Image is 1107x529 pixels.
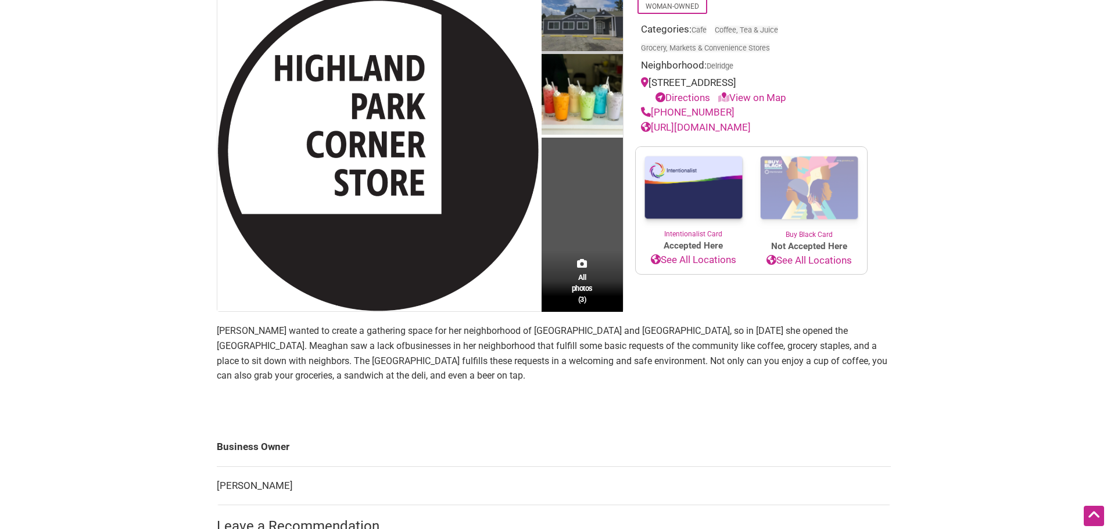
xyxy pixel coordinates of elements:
[542,54,623,138] img: Highland Park Corner Store
[646,2,699,10] a: Woman-Owned
[641,75,862,105] div: [STREET_ADDRESS]
[217,323,891,383] p: businesses in her neighborhood that fulfill some basic requests of the community like coffee, gro...
[751,147,867,240] a: Buy Black Card
[751,147,867,229] img: Buy Black Card
[636,253,751,268] a: See All Locations
[636,239,751,253] span: Accepted Here
[751,240,867,253] span: Not Accepted Here
[217,466,891,505] td: [PERSON_NAME]
[718,92,786,103] a: View on Map
[641,106,735,118] a: [PHONE_NUMBER]
[751,253,867,268] a: See All Locations
[641,22,862,58] div: Categories:
[1084,506,1104,526] div: Scroll Back to Top
[692,26,707,34] a: Cafe
[217,325,848,351] span: [PERSON_NAME] wanted to create a gathering space for her neighborhood of [GEOGRAPHIC_DATA] and [G...
[572,272,593,305] span: All photos (3)
[641,121,751,133] a: [URL][DOMAIN_NAME]
[217,428,891,466] td: Business Owner
[707,63,733,70] span: Delridge
[655,92,710,103] a: Directions
[715,26,778,34] a: Coffee, Tea & Juice
[641,58,862,76] div: Neighborhood:
[641,44,770,52] a: Grocery, Markets & Convenience Stores
[636,147,751,239] a: Intentionalist Card
[636,147,751,229] img: Intentionalist Card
